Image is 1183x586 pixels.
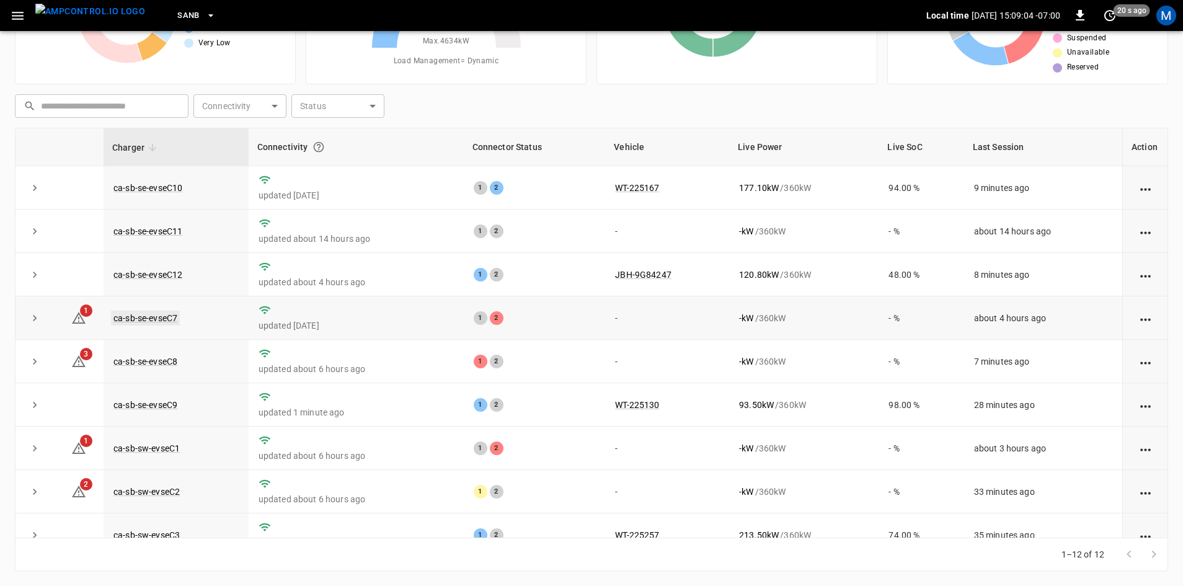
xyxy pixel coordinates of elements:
p: - kW [739,312,753,324]
p: - kW [739,225,753,238]
td: 94.00 % [879,166,964,210]
a: ca-sb-sw-evseC2 [113,487,180,497]
td: - [605,470,729,513]
div: 2 [490,442,503,455]
button: expand row [25,179,44,197]
button: expand row [25,526,44,544]
a: WT-225167 [615,183,659,193]
td: 35 minutes ago [964,513,1122,557]
div: 2 [490,398,503,412]
p: 120.80 kW [739,269,779,281]
p: updated about 6 hours ago [259,536,454,549]
td: 9 minutes ago [964,166,1122,210]
span: Very Low [198,37,231,50]
p: updated about 6 hours ago [259,363,454,375]
span: 20 s ago [1114,4,1150,17]
div: 2 [490,311,503,325]
p: - kW [739,442,753,455]
div: 1 [474,268,487,282]
span: SanB [177,9,200,23]
td: - % [879,296,964,340]
div: 2 [490,224,503,238]
td: 33 minutes ago [964,470,1122,513]
div: / 360 kW [739,442,869,455]
span: Reserved [1067,61,1099,74]
button: Connection between the charger and our software. [308,136,330,158]
div: / 360 kW [739,399,869,411]
a: 1 [71,313,86,322]
button: SanB [172,4,221,28]
div: 1 [474,398,487,412]
p: 1–12 of 12 [1061,548,1105,561]
div: / 360 kW [739,182,869,194]
span: Charger [112,140,161,155]
a: ca-sb-se-evseC10 [113,183,182,193]
p: updated about 14 hours ago [259,233,454,245]
td: - % [879,470,964,513]
p: updated about 6 hours ago [259,493,454,505]
td: - [605,340,729,383]
td: - % [879,340,964,383]
button: expand row [25,309,44,327]
span: Max. 4634 kW [423,35,469,48]
div: action cell options [1138,182,1153,194]
div: action cell options [1138,442,1153,455]
div: / 360 kW [739,355,869,368]
div: / 360 kW [739,529,869,541]
div: action cell options [1138,399,1153,411]
a: ca-sb-se-evseC11 [113,226,182,236]
a: ca-sb-sw-evseC1 [113,443,180,453]
th: Connector Status [464,128,606,166]
div: action cell options [1138,355,1153,368]
span: 3 [80,348,92,360]
div: Connectivity [257,136,455,158]
a: ca-sb-se-evseC12 [113,270,182,280]
button: expand row [25,222,44,241]
p: - kW [739,355,753,368]
div: / 360 kW [739,486,869,498]
td: about 4 hours ago [964,296,1122,340]
div: 2 [490,268,503,282]
div: 2 [490,181,503,195]
p: - kW [739,486,753,498]
td: - [605,296,729,340]
div: 1 [474,224,487,238]
img: ampcontrol.io logo [35,4,145,19]
td: 48.00 % [879,253,964,296]
th: Live SoC [879,128,964,166]
span: Unavailable [1067,47,1109,59]
th: Live Power [729,128,879,166]
a: WT-225130 [615,400,659,410]
div: 1 [474,311,487,325]
td: - [605,210,729,253]
div: / 360 kW [739,269,869,281]
p: updated about 4 hours ago [259,276,454,288]
td: 98.00 % [879,383,964,427]
div: 1 [474,355,487,368]
td: 28 minutes ago [964,383,1122,427]
p: Local time [926,9,969,22]
div: 1 [474,528,487,542]
button: expand row [25,396,44,414]
div: 1 [474,485,487,499]
p: 93.50 kW [739,399,774,411]
th: Action [1122,128,1167,166]
div: action cell options [1138,529,1153,541]
td: - % [879,210,964,253]
a: 1 [71,443,86,453]
td: about 14 hours ago [964,210,1122,253]
td: - [605,427,729,470]
div: / 360 kW [739,312,869,324]
p: updated [DATE] [259,189,454,202]
button: set refresh interval [1100,6,1120,25]
p: updated [DATE] [259,319,454,332]
span: Load Management = Dynamic [394,55,499,68]
p: updated 1 minute ago [259,406,454,419]
td: - % [879,427,964,470]
th: Vehicle [605,128,729,166]
div: action cell options [1138,269,1153,281]
div: action cell options [1138,312,1153,324]
p: 177.10 kW [739,182,779,194]
button: expand row [25,482,44,501]
div: action cell options [1138,225,1153,238]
